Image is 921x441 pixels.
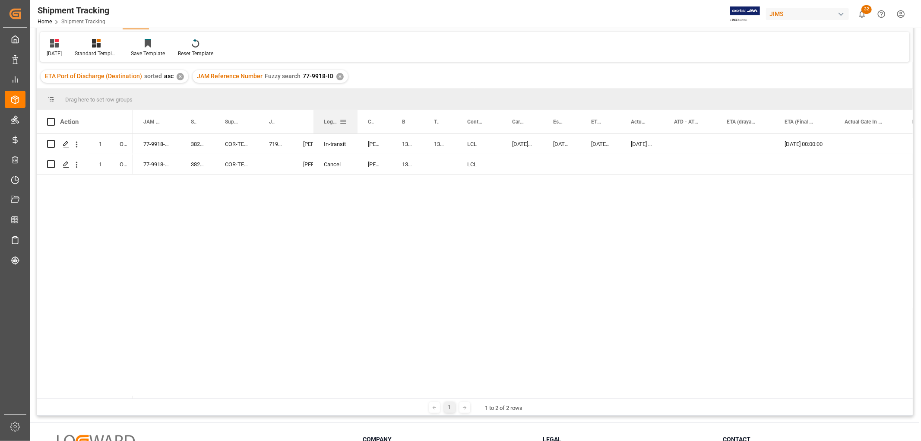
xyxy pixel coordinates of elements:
[774,134,834,154] div: [DATE] 00:00:00
[457,154,502,174] div: LCL
[402,119,405,125] span: Booking Number
[215,154,259,174] div: COR-TEK CORPORATION - [GEOGRAPHIC_DATA]
[766,8,849,20] div: JIMS
[215,134,259,154] div: COR-TEK CORPORATION - [GEOGRAPHIC_DATA]
[269,119,275,125] span: JAM Shipment Number
[485,404,523,412] div: 1 to 2 of 2 rows
[553,119,563,125] span: Estimated Pickup Date (Origin)
[727,119,756,125] span: ETA (drayage)
[143,119,162,125] span: JAM Reference Number
[180,154,215,174] div: 382886
[502,134,543,154] div: [DATE] 00:00:00
[861,5,872,14] span: 32
[730,6,760,22] img: Exertis%20JAM%20-%20Email%20Logo.jpg_1722504956.jpg
[177,73,184,80] div: ✕
[543,134,581,154] div: [DATE] 00:00:00
[303,73,333,79] span: 77-9918-ID
[324,134,347,154] div: In-transit
[766,6,852,22] button: JIMS
[131,50,165,57] div: Save Template
[180,134,215,154] div: 382886
[45,73,142,79] span: ETA Port of Discharge (Destination)
[133,134,180,154] div: 77-9918-ID
[197,73,263,79] span: JAM Reference Number
[164,73,174,79] span: asc
[89,154,109,174] div: 1
[336,73,344,80] div: ✕
[37,134,133,154] div: Press SPACE to select this row.
[89,134,109,154] div: 1
[512,119,525,125] span: Cargo Ready Date (Origin)
[60,118,79,126] div: Action
[38,4,109,17] div: Shipment Tracking
[845,119,883,125] span: Actual Gate In POL
[467,119,484,125] span: Container Type
[259,134,293,154] div: 71992
[852,4,872,24] button: show 32 new notifications
[591,119,602,125] span: ETD - ETS (Origin)
[225,119,241,125] span: Supplier Full Name
[457,134,502,154] div: LCL
[191,119,196,125] span: Supplier Number
[324,155,347,174] div: Cancel
[65,96,133,103] span: Drag here to set row groups
[37,154,133,174] div: Press SPACE to select this row.
[178,50,213,57] div: Reset Template
[631,119,646,125] span: Actual Pickup Date (Origin)
[265,73,301,79] span: Fuzzy search
[368,119,373,125] span: Carrier/ Forwarder Name
[424,134,457,154] div: 13629742
[444,402,455,413] div: 1
[324,119,339,125] span: Logward Status
[133,154,180,174] div: 77-9918-ID
[785,119,816,125] span: ETA (Final Delivery Location)
[674,119,698,125] span: ATD - ATS (Origin)
[392,134,424,154] div: 13629742
[392,154,424,174] div: 13629742
[434,119,439,125] span: Tracking Number
[358,154,392,174] div: [PERSON_NAME]
[109,154,133,174] div: O2
[358,134,392,154] div: [PERSON_NAME]
[620,134,664,154] div: [DATE] 00:00:00
[581,134,620,154] div: [DATE] 00:00:00
[872,4,891,24] button: Help Center
[38,19,52,25] a: Home
[47,50,62,57] div: [DATE]
[75,50,118,57] div: Standard Templates
[144,73,162,79] span: sorted
[109,134,133,154] div: O2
